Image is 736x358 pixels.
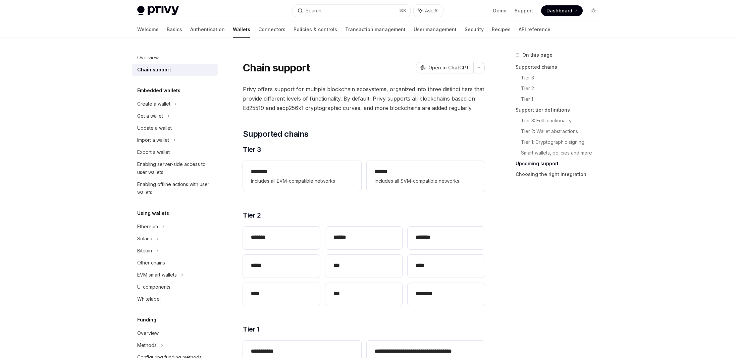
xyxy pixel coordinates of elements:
div: Update a wallet [137,124,172,132]
div: UI components [137,283,170,291]
button: Search...⌘K [293,5,410,17]
a: Tier 3 [521,72,604,83]
div: Enabling server-side access to user wallets [137,160,214,176]
a: Wallets [233,21,250,38]
span: Tier 1 [243,324,259,334]
div: Create a wallet [137,100,170,108]
a: Tier 1 [521,94,604,105]
span: Supported chains [243,129,308,139]
div: Solana [137,235,152,243]
a: Enabling offline actions with user wallets [132,178,218,198]
div: Whitelabel [137,295,161,303]
a: Overview [132,327,218,339]
a: Smart wallets, policies and more [521,147,604,158]
span: On this page [522,51,553,59]
div: EVM smart wallets [137,271,177,279]
a: Demo [493,7,507,14]
div: Ethereum [137,223,158,231]
button: Toggle dark mode [588,5,599,16]
a: Tier 2: Wallet abstractions [521,126,604,137]
a: UI components [132,281,218,293]
a: Dashboard [541,5,583,16]
h1: Chain support [243,62,310,74]
button: Open in ChatGPT [416,62,473,73]
a: Recipes [492,21,511,38]
a: Tier 1: Cryptographic signing [521,137,604,147]
a: Tier 3: Full functionality [521,115,604,126]
h5: Embedded wallets [137,86,180,95]
a: Overview [132,52,218,64]
span: Dashboard [546,7,572,14]
span: Includes all SVM-compatible networks [375,177,477,185]
span: Ask AI [425,7,438,14]
a: Whitelabel [132,293,218,305]
a: Authentication [190,21,225,38]
a: Connectors [258,21,285,38]
h5: Using wallets [137,209,169,217]
div: Import a wallet [137,136,169,144]
a: Choosing the right integration [516,169,604,180]
span: Tier 2 [243,211,261,220]
span: ⌘ K [399,8,406,13]
div: Search... [306,7,324,15]
a: Other chains [132,257,218,269]
span: Tier 3 [243,145,261,154]
a: API reference [519,21,550,38]
div: Enabling offline actions with user wallets [137,180,214,196]
a: Chain support [132,64,218,76]
a: Support [515,7,533,14]
div: Methods [137,341,157,349]
a: Transaction management [345,21,406,38]
span: Includes all EVM-compatible networks [251,177,353,185]
a: Welcome [137,21,159,38]
div: Other chains [137,259,165,267]
button: Ask AI [414,5,443,17]
a: User management [414,21,457,38]
div: Chain support [137,66,171,74]
span: Privy offers support for multiple blockchain ecosystems, organized into three distinct tiers that... [243,84,485,113]
a: Tier 2 [521,83,604,94]
img: light logo [137,6,179,15]
div: Overview [137,54,159,62]
a: **** *Includes all SVM-compatible networks [367,161,485,192]
div: Get a wallet [137,112,163,120]
div: Bitcoin [137,247,152,255]
a: Upcoming support [516,158,604,169]
div: Export a wallet [137,148,170,156]
a: **** ***Includes all EVM-compatible networks [243,161,361,192]
a: Export a wallet [132,146,218,158]
div: Overview [137,329,159,337]
a: Policies & controls [294,21,337,38]
a: Basics [167,21,182,38]
h5: Funding [137,316,156,324]
a: Security [465,21,484,38]
a: Support tier definitions [516,105,604,115]
a: Supported chains [516,62,604,72]
a: Enabling server-side access to user wallets [132,158,218,178]
a: Update a wallet [132,122,218,134]
span: Open in ChatGPT [428,64,469,71]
